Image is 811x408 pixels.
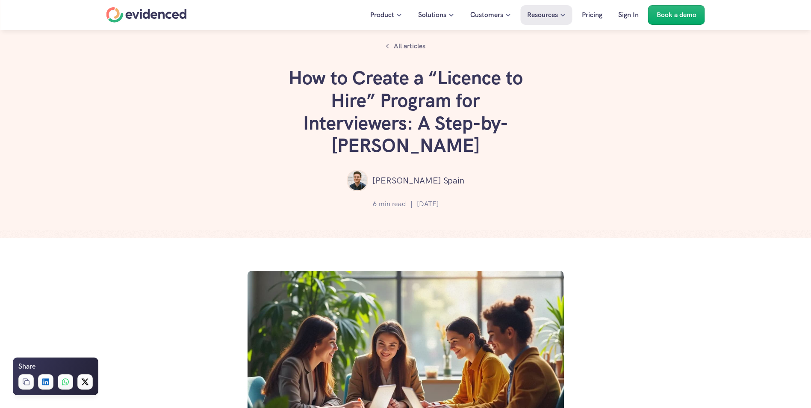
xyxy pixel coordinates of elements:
p: Customers [470,9,503,21]
p: | [410,198,413,210]
p: min read [379,198,406,210]
p: [DATE] [417,198,439,210]
a: Sign In [612,5,645,25]
img: "" [347,170,368,191]
p: Resources [527,9,558,21]
p: Sign In [618,9,639,21]
p: 6 [373,198,377,210]
h6: Share [18,361,35,372]
p: Pricing [582,9,602,21]
p: [PERSON_NAME] Spain [372,174,464,187]
p: Book a demo [657,9,696,21]
a: All articles [381,38,430,54]
p: Solutions [418,9,446,21]
p: All articles [394,41,425,52]
p: Product [370,9,394,21]
a: Home [106,7,187,23]
a: Pricing [575,5,609,25]
h1: How to Create a “Licence to Hire” Program for Interviewers: A Step-by-[PERSON_NAME] [277,67,534,157]
a: Book a demo [648,5,705,25]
